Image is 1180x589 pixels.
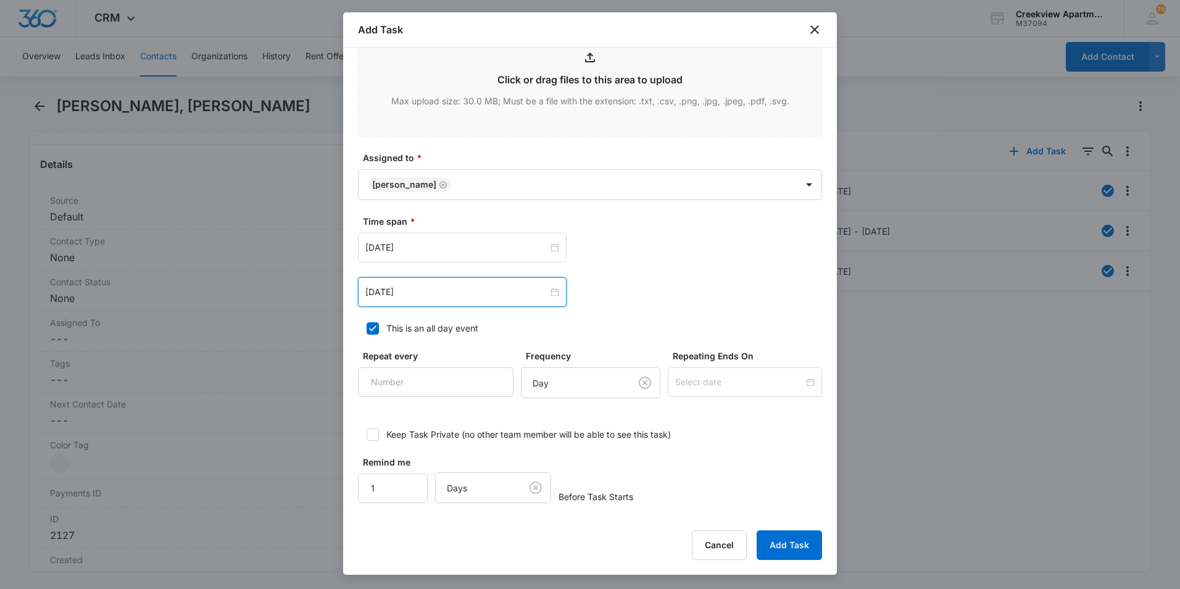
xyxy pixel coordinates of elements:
[635,373,655,393] button: Clear
[363,215,827,228] label: Time span
[358,474,428,503] input: Number
[386,322,478,335] div: This is an all day event
[363,456,433,469] label: Remind me
[673,349,827,362] label: Repeating Ends On
[692,530,747,560] button: Cancel
[807,22,822,37] button: close
[436,180,447,189] div: Remove Javier Garcia
[365,241,548,254] input: Sep 8, 2025
[365,285,548,299] input: Sep 8, 2025
[358,22,403,37] h1: Add Task
[386,428,671,441] div: Keep Task Private (no other team member will be able to see this task)
[358,367,513,397] input: Number
[757,530,822,560] button: Add Task
[526,478,546,498] button: Clear
[526,349,665,362] label: Frequency
[675,375,804,389] input: Select date
[372,180,436,189] div: [PERSON_NAME]
[363,151,827,164] label: Assigned to
[559,490,633,503] span: Before Task Starts
[363,349,518,362] label: Repeat every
